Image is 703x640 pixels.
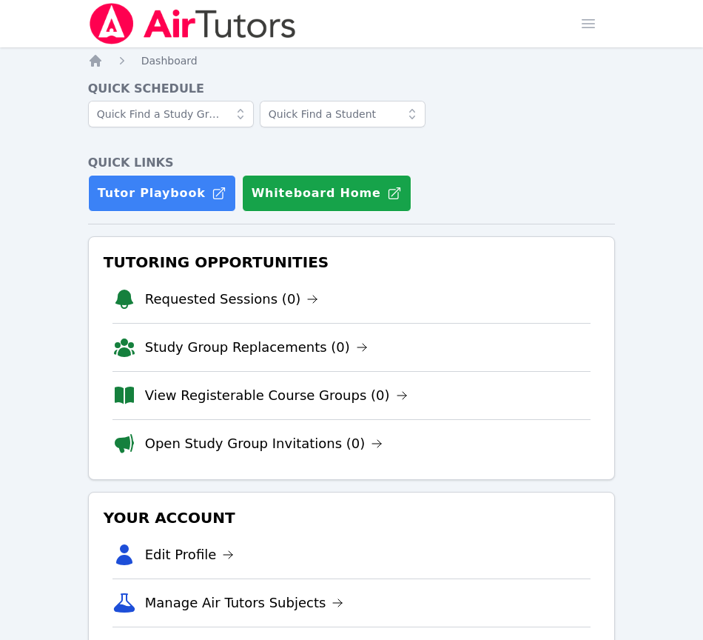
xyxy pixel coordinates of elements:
[145,337,368,358] a: Study Group Replacements (0)
[145,385,408,406] a: View Registerable Course Groups (0)
[88,3,297,44] img: Air Tutors
[145,544,235,565] a: Edit Profile
[88,53,616,68] nav: Breadcrumb
[141,53,198,68] a: Dashboard
[88,80,616,98] h4: Quick Schedule
[145,433,383,454] a: Open Study Group Invitations (0)
[88,101,254,127] input: Quick Find a Study Group
[88,175,236,212] a: Tutor Playbook
[260,101,425,127] input: Quick Find a Student
[145,593,344,613] a: Manage Air Tutors Subjects
[101,504,603,531] h3: Your Account
[141,55,198,67] span: Dashboard
[242,175,411,212] button: Whiteboard Home
[145,289,319,310] a: Requested Sessions (0)
[88,154,616,172] h4: Quick Links
[101,249,603,276] h3: Tutoring Opportunities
